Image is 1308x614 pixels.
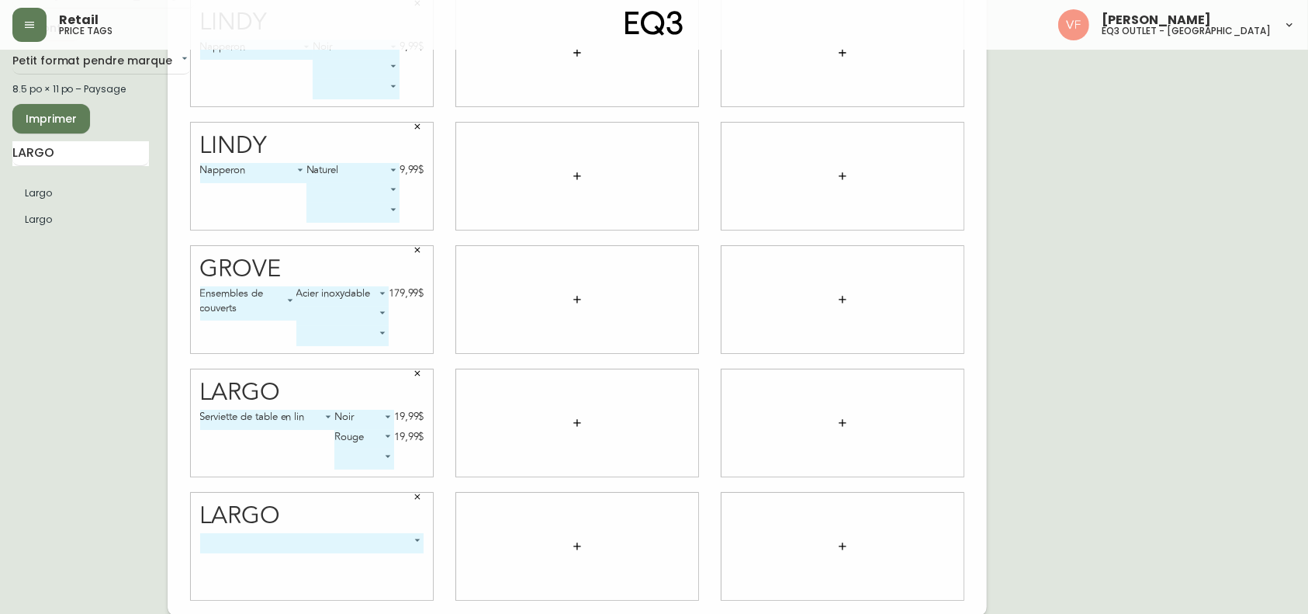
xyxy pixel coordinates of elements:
[400,163,424,177] div: 9,99$
[296,286,389,307] div: Acier inoxydable
[1102,14,1211,26] span: [PERSON_NAME]
[200,286,296,321] div: Ensembles de couverts
[200,381,424,405] div: Largo
[59,26,112,36] h5: price tags
[200,410,335,430] div: Serviette de table en lin
[59,14,99,26] span: Retail
[200,258,424,282] div: Grove
[12,141,149,166] input: Recherche
[1102,26,1271,36] h5: eq3 outlet - [GEOGRAPHIC_DATA]
[12,104,90,134] button: Imprimer
[625,11,683,36] img: logo
[12,82,149,96] div: 8.5 po × 11 po – Paysage
[12,49,191,75] div: Petit format pendre marque
[12,180,149,206] li: Petit format pendre marque
[334,410,394,430] div: Noir
[394,410,424,424] div: 19,99$
[200,163,306,183] div: Napperon
[25,109,78,129] span: Imprimer
[1058,9,1089,40] img: 83954825a82370567d732cff99fea37d
[12,206,149,233] li: Petit format pendre marque
[200,505,424,529] div: Largo
[306,163,400,183] div: Naturel
[334,430,394,450] div: Rouge
[389,286,424,300] div: 179,99$
[200,134,424,158] div: Lindy
[394,430,424,444] div: 19,99$
[227,57,257,71] div: 15,99$
[143,57,227,77] div: Noir
[33,57,143,77] div: Grand bol
[33,28,257,52] div: Garrido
